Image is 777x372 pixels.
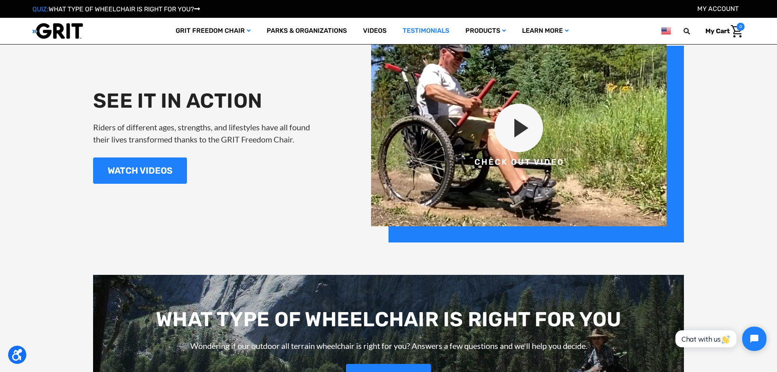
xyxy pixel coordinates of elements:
[514,18,577,44] a: Learn More
[705,27,730,35] span: My Cart
[259,18,355,44] a: Parks & Organizations
[737,23,745,31] span: 0
[32,5,200,13] a: QUIZ:WHAT TYPE OF WHEELCHAIR IS RIGHT FOR YOU?
[667,320,773,358] iframe: Tidio Chat
[32,23,83,39] img: GRIT All-Terrain Wheelchair and Mobility Equipment
[168,18,259,44] a: GRIT Freedom Chair
[93,307,684,332] h2: WHAT TYPE OF WHEELCHAIR IS RIGHT FOR YOU
[93,121,320,145] p: Riders of different ages, strengths, and lifestyles have all found their lives transformed thanks...
[371,30,684,242] img: group-120-2x.png
[731,25,743,38] img: Cart
[136,33,179,41] span: Phone Number
[395,18,457,44] a: Testimonials
[699,23,745,40] a: Cart with 0 items
[687,23,699,40] input: Search
[32,5,49,13] span: QUIZ:
[93,157,187,184] a: WATCH VIDEOS
[93,89,320,113] h2: SEE IT IN ACTION
[661,26,671,36] img: us.png
[355,18,395,44] a: Videos
[93,340,684,352] p: Wondering if our outdoor all terrain wheelchair is right for you? Answers a few questions and we'...
[697,5,739,13] a: Account
[457,18,514,44] a: Products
